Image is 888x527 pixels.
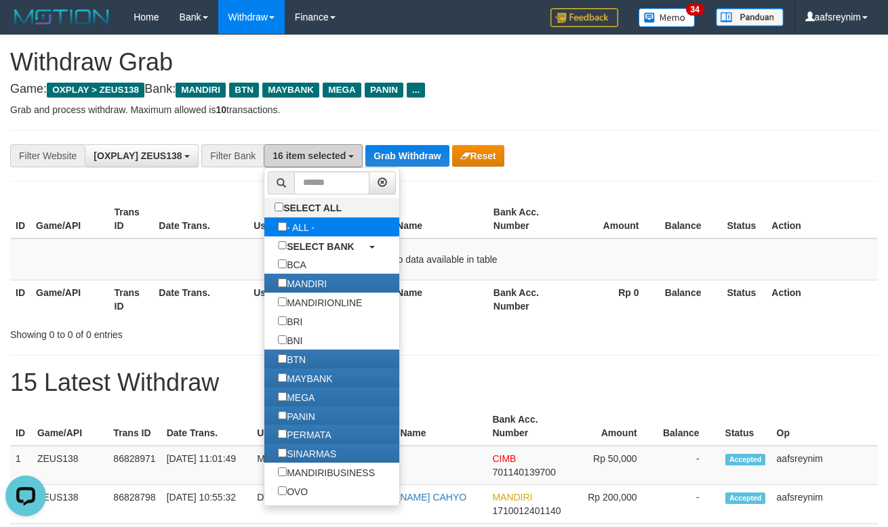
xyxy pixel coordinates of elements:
th: Status [721,280,766,318]
input: MANDIRIBUSINESS [278,467,287,476]
span: MANDIRI [176,83,226,98]
th: Action [766,280,878,318]
th: Bank Acc. Name [343,200,488,238]
label: SINARMAS [264,444,350,463]
div: Filter Bank [201,144,264,167]
th: Rp 0 [566,280,659,318]
td: 86828971 [108,446,161,485]
input: SELECT ALL [275,203,283,211]
td: aafsreynim [771,446,878,485]
img: MOTION_logo.png [10,7,113,27]
td: ZEUS138 [32,485,108,524]
input: BRI [278,316,287,325]
button: Grab Withdraw [365,145,449,167]
label: PERMATA [264,425,345,444]
label: PANIN [264,406,329,425]
input: BTN [278,354,287,363]
span: ... [407,83,425,98]
a: [PERSON_NAME] CAHYO [352,492,466,503]
th: Balance [659,280,721,318]
span: Accepted [725,454,766,465]
img: Button%20Memo.svg [639,8,695,27]
th: Amount [566,200,659,238]
th: Date Trans. [153,200,248,238]
th: ID [10,407,32,446]
th: User ID [248,280,343,318]
input: MEGA [278,392,287,401]
input: PERMATA [278,429,287,438]
label: BRI [264,312,316,331]
th: User ID [251,407,346,446]
span: OXPLAY > ZEUS138 [47,83,144,98]
th: Trans ID [108,407,161,446]
span: MAYBANK [262,83,319,98]
label: MANDIRIBUSINESS [264,463,388,482]
th: Status [720,407,771,446]
label: - ALL - [264,217,328,236]
label: GOPAY [264,501,333,520]
td: - [658,446,720,485]
span: Copy 1710012401140 to clipboard [492,505,561,516]
input: BCA [278,259,287,268]
b: SELECT BANK [287,240,355,251]
label: MANDIRIONLINE [264,293,376,312]
th: Game/API [31,200,109,238]
th: Trans ID [109,200,154,238]
div: Filter Website [10,144,85,167]
input: MANDIRI [278,278,287,287]
img: panduan.png [716,8,784,26]
th: Bank Acc. Number [488,280,566,318]
h1: Withdraw Grab [10,49,878,76]
span: MEGA [323,83,361,98]
td: 1 [10,446,32,485]
input: MANDIRIONLINE [278,297,287,306]
td: - [658,485,720,524]
th: Op [771,407,878,446]
th: Date Trans. [161,407,252,446]
label: OVO [264,482,321,501]
button: 16 item selected [264,144,363,167]
th: User ID [248,200,343,238]
th: Action [766,200,878,238]
input: PANIN [278,411,287,420]
button: [OXPLAY] ZEUS138 [85,144,199,167]
th: Date Trans. [153,280,248,318]
td: DWI035 [251,485,346,524]
button: Reset [452,145,504,167]
input: - ALL - [278,222,287,231]
label: MANDIRI [264,274,340,293]
td: 86828798 [108,485,161,524]
p: Grab and process withdraw. Maximum allowed is transactions. [10,103,878,117]
label: BNI [264,331,316,350]
td: MASMU717 [251,446,346,485]
input: MAYBANK [278,373,287,382]
span: 16 item selected [273,150,346,161]
img: Feedback.jpg [550,8,618,27]
label: BCA [264,255,320,274]
span: PANIN [365,83,403,98]
th: Status [721,200,766,238]
span: BTN [229,83,259,98]
th: ID [10,280,31,318]
span: MANDIRI [492,492,532,503]
label: MAYBANK [264,368,346,387]
div: Showing 0 to 0 of 0 entries [10,322,360,341]
th: Bank Acc. Name [346,407,487,446]
th: Bank Acc. Number [487,407,566,446]
a: SELECT BANK [264,236,399,255]
h1: 15 Latest Withdraw [10,369,878,396]
td: [DATE] 10:55:32 [161,485,252,524]
input: OVO [278,486,287,495]
span: CIMB [492,453,516,464]
label: BTN [264,350,319,368]
input: SELECT BANK [278,241,287,250]
label: MEGA [264,387,328,406]
input: BNI [278,335,287,344]
input: SINARMAS [278,448,287,457]
td: [DATE] 11:01:49 [161,446,252,485]
th: Amount [567,407,658,446]
span: Copy 701140139700 to clipboard [492,467,555,478]
td: ZEUS138 [32,446,108,485]
span: 34 [686,3,704,16]
label: SELECT ALL [264,198,355,217]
